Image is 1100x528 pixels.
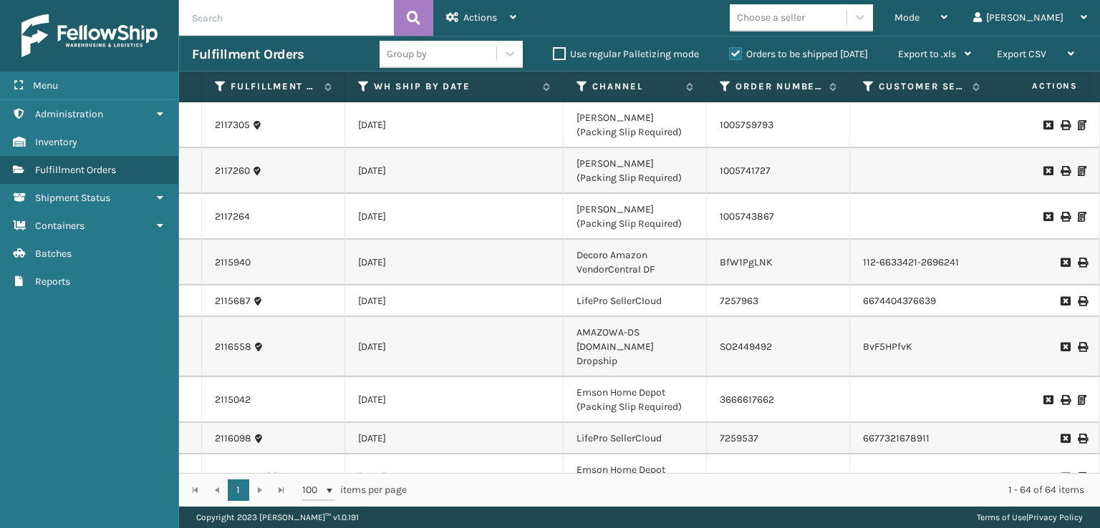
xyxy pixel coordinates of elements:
[977,512,1026,522] a: Terms of Use
[215,393,251,407] a: 2115042
[387,47,427,62] div: Group by
[1078,120,1086,130] i: Print Packing Slip
[427,483,1084,497] div: 1 - 64 of 64 items
[345,423,564,454] td: [DATE]
[564,194,707,240] td: [PERSON_NAME] (Packing Slip Required)
[1061,472,1069,482] i: Request to Be Cancelled
[1078,472,1086,482] i: Print Packing Slip
[345,285,564,317] td: [DATE]
[564,285,707,317] td: LifePro SellerCloud
[215,470,251,484] a: 2116334
[977,507,1083,528] div: |
[1043,166,1052,176] i: Request to Be Cancelled
[345,102,564,148] td: [DATE]
[374,80,536,93] label: WH Ship By Date
[215,210,250,224] a: 2117264
[35,108,103,120] span: Administration
[707,285,850,317] td: 7257963
[215,255,251,270] a: 2115940
[1078,342,1086,352] i: Print Label
[1061,212,1069,222] i: Print Label
[987,74,1086,98] span: Actions
[707,317,850,377] td: SO2449492
[345,194,564,240] td: [DATE]
[192,46,304,63] h3: Fulfillment Orders
[564,102,707,148] td: [PERSON_NAME] (Packing Slip Required)
[345,454,564,500] td: [DATE]
[1078,434,1086,444] i: Print Label
[215,164,250,178] a: 2117260
[1043,212,1052,222] i: Request to Be Cancelled
[35,192,110,204] span: Shipment Status
[21,14,158,57] img: logo
[564,377,707,423] td: Emson Home Depot (Packing Slip Required)
[850,423,993,454] td: 6677321678911
[302,479,407,501] span: items per page
[35,164,116,176] span: Fulfillment Orders
[850,317,993,377] td: BvF5HPfvK
[1028,512,1083,522] a: Privacy Policy
[302,483,324,497] span: 100
[1061,258,1069,268] i: Request to Be Cancelled
[1061,296,1069,306] i: Request to Be Cancelled
[35,136,77,148] span: Inventory
[707,240,850,285] td: BfW1PgLNK
[215,431,251,446] a: 2116098
[345,148,564,194] td: [DATE]
[1061,342,1069,352] i: Request to Be Cancelled
[1078,212,1086,222] i: Print Packing Slip
[1061,166,1069,176] i: Print Label
[997,48,1046,60] span: Export CSV
[707,423,850,454] td: 7259537
[879,80,965,93] label: Customer Service Order Number
[707,194,850,240] td: 1005743867
[196,507,359,528] p: Copyright 2023 [PERSON_NAME]™ v 1.0.191
[850,285,993,317] td: 6674404376639
[35,248,72,260] span: Batches
[850,240,993,285] td: 112-6633421-2696241
[1078,296,1086,306] i: Print Label
[228,479,249,501] a: 1
[564,317,707,377] td: AMAZOWA-DS [DOMAIN_NAME] Dropship
[1043,120,1052,130] i: Request to Be Cancelled
[345,377,564,423] td: [DATE]
[1043,395,1052,405] i: Request to Be Cancelled
[1078,258,1086,268] i: Print Label
[894,11,920,24] span: Mode
[707,148,850,194] td: 1005741727
[737,10,805,25] div: Choose a seller
[1061,120,1069,130] i: Print Label
[1078,166,1086,176] i: Print Packing Slip
[564,240,707,285] td: Decoro Amazon VendorCentral DF
[215,294,251,308] a: 2115687
[345,240,564,285] td: [DATE]
[1078,395,1086,405] i: Print Packing Slip
[553,48,699,60] label: Use regular Palletizing mode
[707,377,850,423] td: 3666617662
[35,275,70,288] span: Reports
[564,148,707,194] td: [PERSON_NAME] (Packing Slip Required)
[592,80,679,93] label: Channel
[1061,395,1069,405] i: Print Label
[735,80,822,93] label: Order Number
[564,454,707,500] td: Emson Home Depot (Packing Slip Required)
[231,80,317,93] label: Fulfillment Order Id
[707,454,850,500] td: 3666880817
[215,340,251,354] a: 2116558
[729,48,868,60] label: Orders to be shipped [DATE]
[1061,434,1069,444] i: Request to Be Cancelled
[215,118,250,132] a: 2117305
[35,220,85,232] span: Containers
[707,102,850,148] td: 1005759793
[564,423,707,454] td: LifePro SellerCloud
[33,79,58,92] span: Menu
[898,48,956,60] span: Export to .xls
[463,11,497,24] span: Actions
[345,317,564,377] td: [DATE]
